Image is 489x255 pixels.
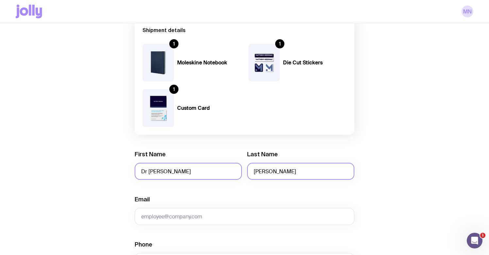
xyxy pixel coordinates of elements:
label: Phone [135,241,152,248]
h4: Moleskine Notebook [177,59,241,66]
h2: Shipment details [143,27,346,33]
div: 1 [169,39,178,48]
div: 1 [275,39,284,48]
input: Last Name [247,163,354,180]
div: 1 [169,85,178,94]
label: Email [135,195,150,203]
iframe: Intercom live chat [467,233,482,248]
h4: Custom Card [177,105,241,111]
input: employee@company.com [135,208,354,225]
label: Last Name [247,150,278,158]
a: MN [462,6,473,17]
h4: Die Cut Stickers [283,59,346,66]
span: 1 [480,233,485,238]
input: First Name [135,163,242,180]
label: First Name [135,150,166,158]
